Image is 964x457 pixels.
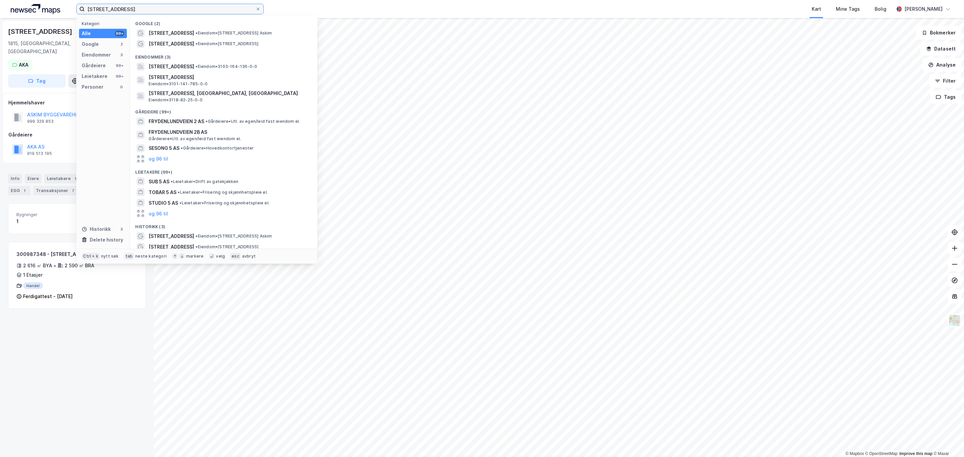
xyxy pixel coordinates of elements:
div: Hjemmelshaver [8,99,146,107]
div: 919 513 195 [27,151,52,156]
div: 999 329 853 [27,119,54,124]
button: og 96 til [149,209,168,217]
span: • [195,244,197,249]
div: 7 [70,187,76,194]
div: Leietakere [44,174,81,183]
span: TOBAR 5 AS [149,188,176,196]
div: 3 [119,226,124,232]
div: Google (2) [130,16,317,28]
span: Eiendom • [STREET_ADDRESS] Askim [195,234,272,239]
span: [STREET_ADDRESS] [149,29,194,37]
div: Historikk [82,225,111,233]
div: 2 616 ㎡ BYA [23,262,52,270]
button: Tag [8,74,66,88]
button: Tags [930,90,961,104]
span: SUB 5 AS [149,178,169,186]
div: 3 [119,52,124,58]
div: Kategori [82,21,127,26]
div: Historikk (3) [130,219,317,231]
div: Leietakere (99+) [130,164,317,176]
div: Eiere [25,174,42,183]
button: Datasett [920,42,961,56]
div: Mine Tags [836,5,860,13]
span: • [195,64,197,69]
a: OpenStreetMap [865,451,898,456]
span: • [195,41,197,46]
div: AKA [19,61,28,69]
span: FRYDENLUNDVEIEN 2B AS [149,128,309,136]
div: Eiendommer (3) [130,49,317,61]
div: 2 [119,41,124,47]
div: [STREET_ADDRESS] [8,26,74,37]
div: • [54,263,56,268]
span: • [178,190,180,195]
span: Eiendom • [STREET_ADDRESS] Askim [195,30,272,36]
div: 99+ [115,63,124,68]
div: neste kategori [135,254,167,259]
div: 1 [16,217,74,225]
span: [STREET_ADDRESS] [149,63,194,71]
span: Eiendom • 3103-164-136-0-0 [195,64,257,69]
button: Bokmerker [916,26,961,39]
span: Leietaker • Frisering og skjønnhetspleie el. [178,190,268,195]
div: Info [8,174,22,183]
span: STUDIO 5 AS [149,199,178,207]
button: Filter [929,74,961,88]
span: Eiendom • [STREET_ADDRESS] [195,41,258,47]
div: avbryt [242,254,256,259]
div: 1815, [GEOGRAPHIC_DATA], [GEOGRAPHIC_DATA] [8,39,105,56]
div: 1 Etasjer [23,271,43,279]
div: markere [186,254,204,259]
img: Z [948,314,961,327]
button: og 96 til [149,155,168,163]
div: Delete history [90,236,123,244]
span: Gårdeiere • Hovedkontortjenester [181,146,254,151]
span: • [179,200,181,205]
div: Kart [812,5,821,13]
div: Gårdeiere (99+) [130,104,317,116]
img: logo.a4113a55bc3d86da70a041830d287a7e.svg [11,4,60,14]
span: • [195,234,197,239]
span: [STREET_ADDRESS] [149,40,194,48]
div: 1 [21,187,28,194]
span: [STREET_ADDRESS] [149,243,194,251]
a: Mapbox [846,451,864,456]
div: Bolig [875,5,886,13]
span: Eiendom • [STREET_ADDRESS] [195,244,258,250]
div: 2 590 ㎡ BRA [65,262,94,270]
div: Chat Widget [931,425,964,457]
span: Eiendom • 3101-141-785-0-0 [149,81,208,87]
span: [STREET_ADDRESS] [149,232,194,240]
div: [PERSON_NAME] [904,5,943,13]
div: 1 [72,175,79,182]
span: • [171,179,173,184]
div: Transaksjoner [33,186,79,195]
div: Eiendommer [82,51,111,59]
span: [STREET_ADDRESS] [149,73,309,81]
div: Personer [82,83,103,91]
div: Gårdeiere [82,62,106,70]
div: Ferdigattest - [DATE] [23,292,73,300]
div: Ctrl + k [82,253,100,260]
div: 0 [119,84,124,90]
span: • [181,146,183,151]
div: tab [124,253,134,260]
span: Leietaker • Frisering og skjønnhetspleie el. [179,200,269,206]
span: Eiendom • 3118-82-25-0-0 [149,97,202,103]
div: 99+ [115,74,124,79]
div: nytt søk [101,254,119,259]
div: ESG [8,186,30,195]
div: esc [230,253,241,260]
span: Gårdeiere • Utl. av egen/leid fast eiendom el. [206,119,300,124]
div: 99+ [115,31,124,36]
span: Bygninger [16,212,74,217]
span: [STREET_ADDRESS], [GEOGRAPHIC_DATA], [GEOGRAPHIC_DATA] [149,89,309,97]
div: velg [216,254,225,259]
div: Alle [82,29,91,37]
span: FRYDENLUNDVEIEN 2 AS [149,117,204,125]
span: Leietaker • Drift av gatekjøkken [171,179,238,184]
input: Søk på adresse, matrikkel, gårdeiere, leietakere eller personer [85,4,255,14]
span: • [206,119,208,124]
span: • [195,30,197,35]
div: Google [82,40,99,48]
